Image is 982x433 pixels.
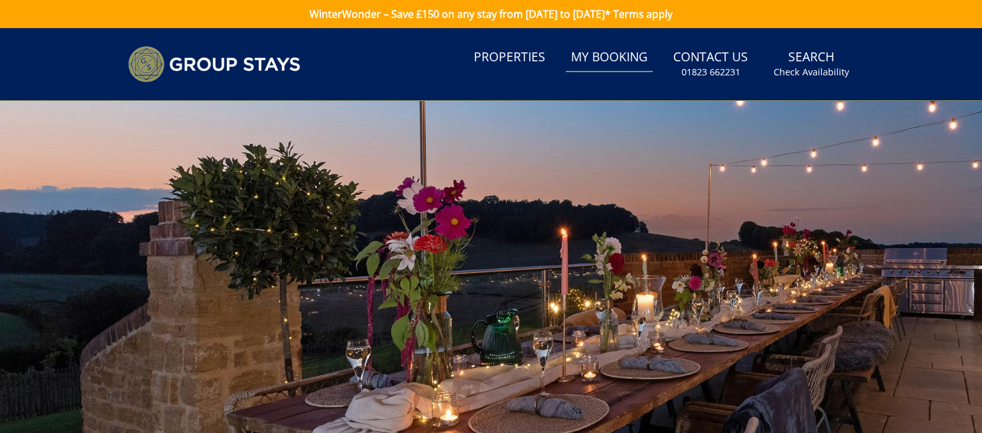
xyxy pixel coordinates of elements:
[682,66,740,79] small: 01823 662231
[566,43,653,72] a: My Booking
[668,43,753,85] a: Contact Us01823 662231
[469,43,550,72] a: Properties
[768,43,854,85] a: SearchCheck Availability
[128,46,300,82] img: Group Stays
[774,66,849,79] small: Check Availability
